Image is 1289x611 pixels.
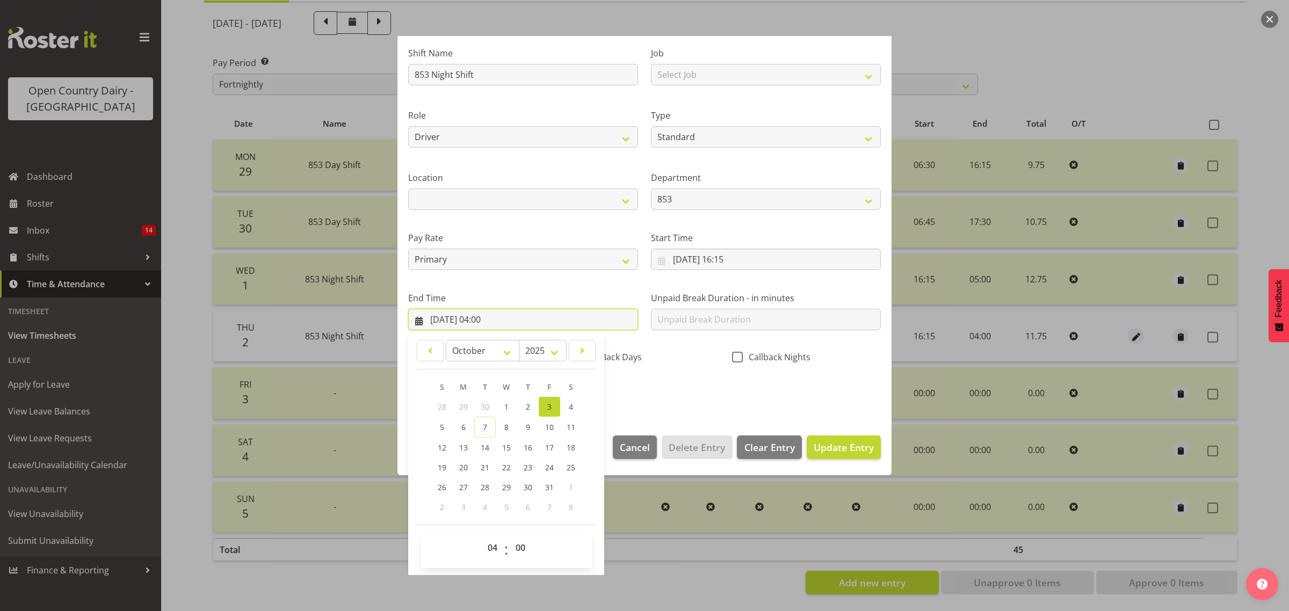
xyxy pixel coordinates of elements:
span: 5 [440,422,444,432]
span: 21 [481,462,489,472]
span: 1 [569,482,573,492]
a: 20 [453,457,474,477]
span: W [503,382,510,392]
span: 7 [547,502,552,512]
span: 12 [438,442,446,453]
span: Cancel [620,440,650,454]
a: 8 [496,417,517,438]
label: Type [651,109,881,122]
button: Feedback - Show survey [1269,269,1289,342]
a: 3 [539,397,560,417]
span: Delete Entry [669,440,725,454]
span: S [440,382,444,392]
label: Role [408,109,638,122]
span: 11 [567,422,575,432]
button: Delete Entry [662,435,732,459]
span: 20 [459,462,468,472]
span: 28 [481,482,489,492]
a: 14 [474,438,496,457]
input: Click to select... [651,249,881,270]
a: 21 [474,457,496,477]
span: Feedback [1274,280,1284,317]
label: Start Time [651,231,881,244]
span: 22 [502,462,511,472]
a: 27 [453,477,474,497]
span: 2 [526,402,530,412]
input: Shift Name [408,64,638,85]
span: 9 [526,422,530,432]
a: 22 [496,457,517,477]
span: T [526,382,530,392]
span: 15 [502,442,511,453]
a: 12 [431,438,453,457]
span: 27 [459,482,468,492]
span: 29 [502,482,511,492]
a: 28 [474,477,496,497]
span: 25 [567,462,575,472]
a: 31 [539,477,560,497]
span: 8 [569,502,573,512]
a: 19 [431,457,453,477]
a: 25 [560,457,582,477]
span: Clear Entry [744,440,795,454]
a: 13 [453,438,474,457]
span: S [569,382,573,392]
label: End Time [408,292,638,304]
a: 7 [474,417,496,438]
label: Pay Rate [408,231,638,244]
span: 3 [461,502,466,512]
span: 10 [545,422,554,432]
span: 26 [438,482,446,492]
span: 30 [524,482,532,492]
span: 18 [567,442,575,453]
span: T [483,382,487,392]
span: 13 [459,442,468,453]
a: 18 [560,438,582,457]
a: 5 [431,417,453,438]
a: 16 [517,438,539,457]
a: 6 [453,417,474,438]
a: 30 [517,477,539,497]
span: 24 [545,462,554,472]
a: 17 [539,438,560,457]
span: 19 [438,462,446,472]
span: 16 [524,442,532,453]
span: F [547,382,551,392]
button: Cancel [613,435,657,459]
span: 29 [459,402,468,412]
button: Clear Entry [737,435,801,459]
span: 8 [504,422,509,432]
span: 30 [481,402,489,412]
a: 23 [517,457,539,477]
span: 5 [504,502,509,512]
span: 1 [504,402,509,412]
a: 1 [496,397,517,417]
span: Callback Nights [743,352,810,362]
label: Unpaid Break Duration - in minutes [651,292,881,304]
span: 31 [545,482,554,492]
a: 10 [539,417,560,438]
label: Job [651,47,881,60]
span: 28 [438,402,446,412]
span: 6 [461,422,466,432]
span: Update Entry [814,441,874,454]
img: help-xxl-2.png [1257,579,1268,590]
input: Click to select... [408,309,638,330]
span: 7 [483,422,487,432]
span: M [460,382,467,392]
span: 2 [440,502,444,512]
a: 26 [431,477,453,497]
span: 3 [547,402,552,412]
span: 4 [569,402,573,412]
label: Location [408,171,638,184]
a: 11 [560,417,582,438]
a: 24 [539,457,560,477]
span: 4 [483,502,487,512]
span: : [504,537,508,564]
span: 17 [545,442,554,453]
span: 14 [481,442,489,453]
a: 29 [496,477,517,497]
a: 2 [517,397,539,417]
button: Update Entry [807,435,881,459]
a: 15 [496,438,517,457]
